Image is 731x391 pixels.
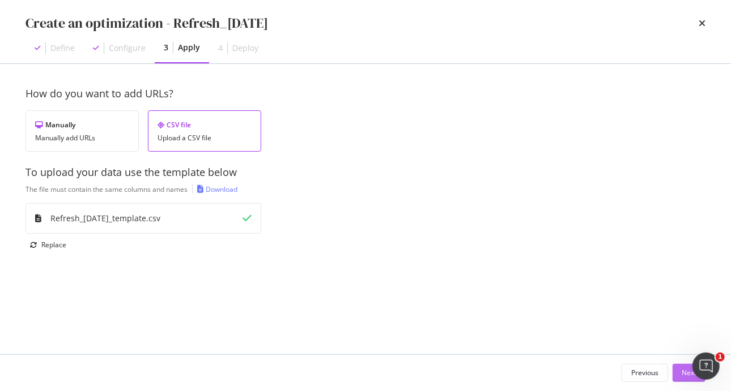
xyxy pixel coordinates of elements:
[716,353,725,362] span: 1
[164,42,168,53] div: 3
[622,364,668,382] button: Previous
[158,120,252,130] div: CSV file
[41,240,66,250] div: Replace
[50,42,75,54] div: Define
[25,184,188,194] div: The file must contain the same columns and names
[232,42,258,54] div: Deploy
[35,120,129,130] div: Manually
[178,42,200,53] div: Apply
[25,87,705,101] div: How do you want to add URLs?
[197,184,237,194] a: Download
[25,236,66,254] button: Replace
[25,14,268,33] div: Create an optimization - Refresh_[DATE]
[35,134,129,142] div: Manually add URLs
[682,368,696,377] div: Next
[50,213,160,224] div: Refresh_[DATE]_template.csv
[692,353,720,380] iframe: Intercom live chat
[631,368,658,377] div: Previous
[158,134,252,142] div: Upload a CSV file
[206,184,237,194] div: Download
[699,14,705,33] div: times
[218,42,223,54] div: 4
[109,42,146,54] div: Configure
[673,364,705,382] button: Next
[25,165,705,180] div: To upload your data use the template below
